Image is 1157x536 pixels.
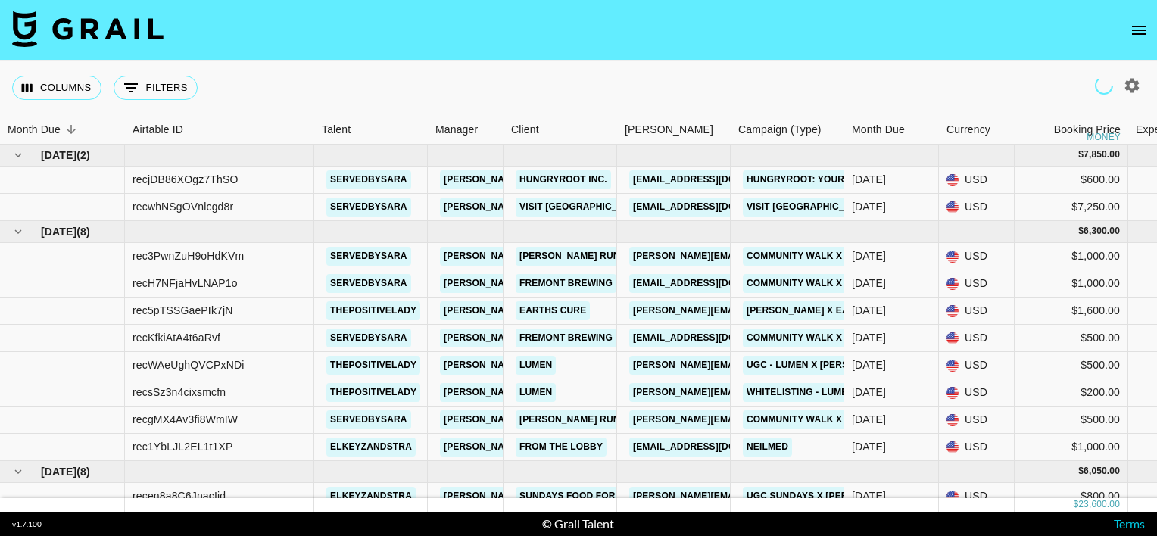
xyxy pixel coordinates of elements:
a: Earths Cure [516,301,590,320]
a: [PERSON_NAME][EMAIL_ADDRESS][PERSON_NAME][DOMAIN_NAME] [440,356,765,375]
a: [PERSON_NAME][EMAIL_ADDRESS][PERSON_NAME][DOMAIN_NAME] [440,274,765,293]
a: Community Walk X [PERSON_NAME], Brooks, [GEOGRAPHIC_DATA] [743,410,1077,429]
a: thepositivelady [326,383,420,402]
a: [PERSON_NAME][EMAIL_ADDRESS][PERSON_NAME][DOMAIN_NAME] [629,410,954,429]
span: [DATE] [41,224,76,239]
a: thepositivelady [326,301,420,320]
span: ( 2 ) [76,148,90,163]
div: Month Due [8,115,61,145]
a: [EMAIL_ADDRESS][DOMAIN_NAME] [629,438,799,457]
div: $7,250.00 [1015,194,1128,221]
a: Visit [GEOGRAPHIC_DATA] [516,198,648,217]
span: ( 8 ) [76,224,90,239]
div: $1,000.00 [1015,243,1128,270]
div: $500.00 [1015,325,1128,352]
div: $200.00 [1015,379,1128,407]
div: recen8a8C6JnacIid [133,488,226,503]
a: [PERSON_NAME][EMAIL_ADDRESS][PERSON_NAME][DOMAIN_NAME] [440,410,765,429]
div: © Grail Talent [542,516,614,531]
button: Select columns [12,76,101,100]
a: [EMAIL_ADDRESS][DOMAIN_NAME] [629,329,799,347]
div: Talent [322,115,351,145]
div: rec5pTSSGaePIk7jN [133,303,233,318]
button: hide children [8,145,29,166]
button: Show filters [114,76,198,100]
a: [PERSON_NAME][EMAIL_ADDRESS][PERSON_NAME][DOMAIN_NAME] [440,301,765,320]
span: [DATE] [41,148,76,163]
div: Currency [946,115,990,145]
div: $800.00 [1015,483,1128,510]
div: $ [1078,148,1084,161]
a: [PERSON_NAME] X Earths Cure [743,301,906,320]
div: Sep '25 [852,248,886,263]
a: [PERSON_NAME][EMAIL_ADDRESS][DOMAIN_NAME] [629,487,876,506]
div: USD [939,194,1015,221]
div: Oct '25 [852,172,886,187]
div: 6,300.00 [1084,225,1120,238]
div: USD [939,243,1015,270]
a: servedbysara [326,247,411,266]
button: open drawer [1124,15,1154,45]
div: 7,850.00 [1084,148,1120,161]
a: Whitelisting - Lumen X [PERSON_NAME] [743,383,947,402]
div: USD [939,379,1015,407]
div: v 1.7.100 [12,519,42,529]
a: [PERSON_NAME][EMAIL_ADDRESS][PERSON_NAME][DOMAIN_NAME] [440,329,765,347]
a: UGC - Lumen X [PERSON_NAME] [743,356,901,375]
div: Oct '25 [852,199,886,214]
a: Community Walk X [PERSON_NAME], Brooks, [GEOGRAPHIC_DATA] [743,274,1077,293]
div: recwhNSgOVnlcgd8r [133,199,233,214]
a: [PERSON_NAME][EMAIL_ADDRESS][PERSON_NAME][DOMAIN_NAME] [440,198,765,217]
a: Neilmed [743,438,792,457]
a: From The Lobby [516,438,607,457]
div: 23,600.00 [1078,498,1120,511]
a: Fremont Brewing [516,274,616,293]
div: Manager [428,115,504,145]
div: recsSz3n4cixsmcfn [133,385,226,400]
a: [PERSON_NAME][EMAIL_ADDRESS][DOMAIN_NAME] [629,383,876,402]
div: $ [1073,498,1078,511]
a: [PERSON_NAME][EMAIL_ADDRESS][PERSON_NAME][DOMAIN_NAME] [440,438,765,457]
a: Hungryroot Inc. [516,170,611,189]
div: rec3PwnZuH9oHdKVm [133,248,244,263]
div: Sep '25 [852,439,886,454]
div: money [1087,132,1121,142]
div: Month Due [852,115,905,145]
a: [PERSON_NAME] Running Inc [516,410,666,429]
a: servedbysara [326,198,411,217]
a: thepositivelady [326,356,420,375]
a: Fremont Brewing [516,329,616,347]
div: $500.00 [1015,407,1128,434]
a: [PERSON_NAME][EMAIL_ADDRESS][PERSON_NAME][DOMAIN_NAME] [629,247,954,266]
a: Community Walk X [PERSON_NAME], Brooks, [GEOGRAPHIC_DATA] [743,247,1077,266]
div: recKfkiAtA4t6aRvf [133,330,220,345]
button: Sort [61,119,82,140]
div: Sep '25 [852,357,886,372]
div: Manager [435,115,478,145]
a: Terms [1114,516,1145,531]
a: [PERSON_NAME][EMAIL_ADDRESS][PERSON_NAME][DOMAIN_NAME] [440,170,765,189]
div: $ [1078,225,1084,238]
div: Booker [617,115,731,145]
a: UGC Sundays X [PERSON_NAME] [743,487,907,506]
a: Hungryroot: Your Partner in Healthy Living [743,170,986,189]
a: [PERSON_NAME][EMAIL_ADDRESS][PERSON_NAME][DOMAIN_NAME] [440,247,765,266]
div: $500.00 [1015,352,1128,379]
div: recgMX4Av3fi8WmIW [133,412,238,427]
a: [PERSON_NAME][EMAIL_ADDRESS][PERSON_NAME][DOMAIN_NAME] [440,383,765,402]
div: Sep '25 [852,412,886,427]
span: Refreshing clients... [1094,76,1114,95]
div: rec1YbLJL2EL1t1XP [133,439,233,454]
div: USD [939,325,1015,352]
div: Airtable ID [133,115,183,145]
div: Campaign (Type) [738,115,822,145]
div: USD [939,298,1015,325]
a: servedbysara [326,274,411,293]
button: hide children [8,461,29,482]
div: recWAeUghQVCPxNDi [133,357,245,372]
div: $600.00 [1015,167,1128,194]
a: servedbysara [326,410,411,429]
a: [EMAIL_ADDRESS][DOMAIN_NAME] [629,198,799,217]
div: USD [939,167,1015,194]
div: Campaign (Type) [731,115,844,145]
